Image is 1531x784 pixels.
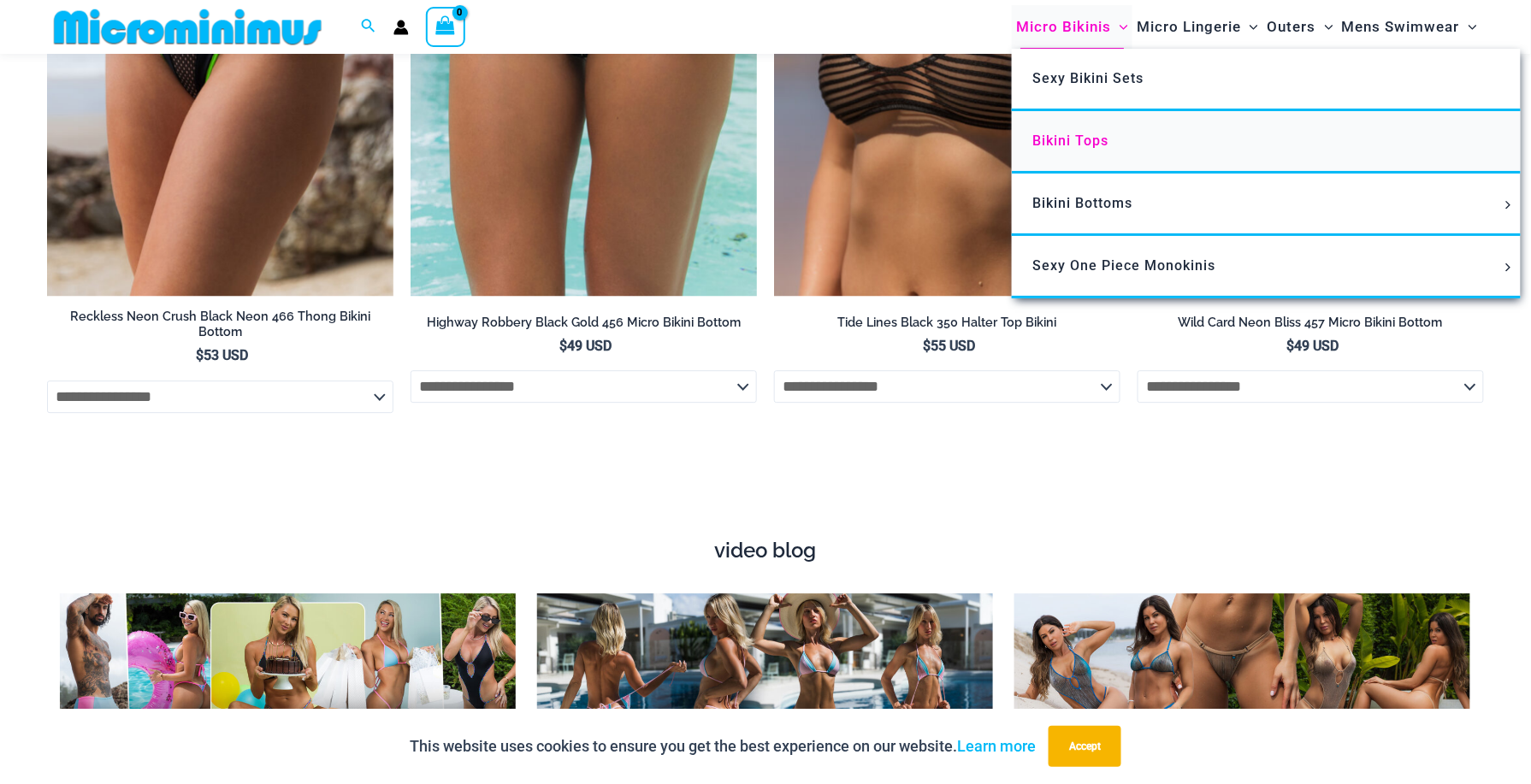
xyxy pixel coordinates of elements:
h2: Wild Card Neon Bliss 457 Micro Bikini Bottom [1138,315,1484,331]
span: Sexy One Piece Monokinis [1032,257,1215,274]
a: Micro BikinisMenu ToggleMenu Toggle [1012,5,1132,49]
span: Sexy Bikini Sets [1032,70,1144,86]
a: Account icon link [393,20,409,35]
h2: Reckless Neon Crush Black Neon 466 Thong Bikini Bottom [47,309,393,340]
a: Micro LingerieMenu ToggleMenu Toggle [1132,5,1262,49]
span: Menu Toggle [1241,5,1258,49]
a: Mens SwimwearMenu ToggleMenu Toggle [1338,5,1481,49]
a: OutersMenu ToggleMenu Toggle [1263,5,1338,49]
span: Menu Toggle [1460,5,1477,49]
span: Menu Toggle [1316,5,1333,49]
span: $ [560,338,568,354]
span: Outers [1268,5,1316,49]
h2: Tide Lines Black 350 Halter Top Bikini [774,315,1120,331]
bdi: 53 USD [197,347,249,363]
h2: Highway Robbery Black Gold 456 Micro Bikini Bottom [411,315,757,331]
bdi: 49 USD [1287,338,1339,354]
span: $ [1287,338,1295,354]
a: Reckless Neon Crush Black Neon 466 Thong Bikini Bottom [47,309,393,347]
span: Menu Toggle [1499,201,1518,209]
a: Tide Lines Black 350 Halter Top Bikini [774,315,1120,337]
p: This website uses cookies to ensure you get the best experience on our website. [410,734,1036,759]
span: Menu Toggle [1111,5,1128,49]
span: Bikini Tops [1032,133,1108,149]
span: $ [197,347,204,363]
button: Accept [1049,726,1121,767]
bdi: 49 USD [560,338,612,354]
nav: Site Navigation [1009,3,1484,51]
a: View Shopping Cart, empty [426,7,465,46]
a: Sexy Bikini Sets [1012,49,1521,111]
span: Menu Toggle [1499,263,1518,272]
img: MM SHOP LOGO FLAT [47,8,328,46]
a: Learn more [957,737,1036,755]
span: Bikini Bottoms [1032,195,1132,211]
span: $ [924,338,931,354]
a: Search icon link [361,16,376,38]
a: Highway Robbery Black Gold 456 Micro Bikini Bottom [411,315,757,337]
a: Bikini BottomsMenu ToggleMenu Toggle [1012,174,1521,236]
span: Mens Swimwear [1342,5,1460,49]
a: Bikini Tops [1012,111,1521,174]
bdi: 55 USD [924,338,976,354]
span: Micro Lingerie [1137,5,1241,49]
a: Wild Card Neon Bliss 457 Micro Bikini Bottom [1138,315,1484,337]
h4: video blog [60,539,1471,563]
a: Sexy One Piece MonokinisMenu ToggleMenu Toggle [1012,236,1521,298]
span: Micro Bikinis [1016,5,1111,49]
